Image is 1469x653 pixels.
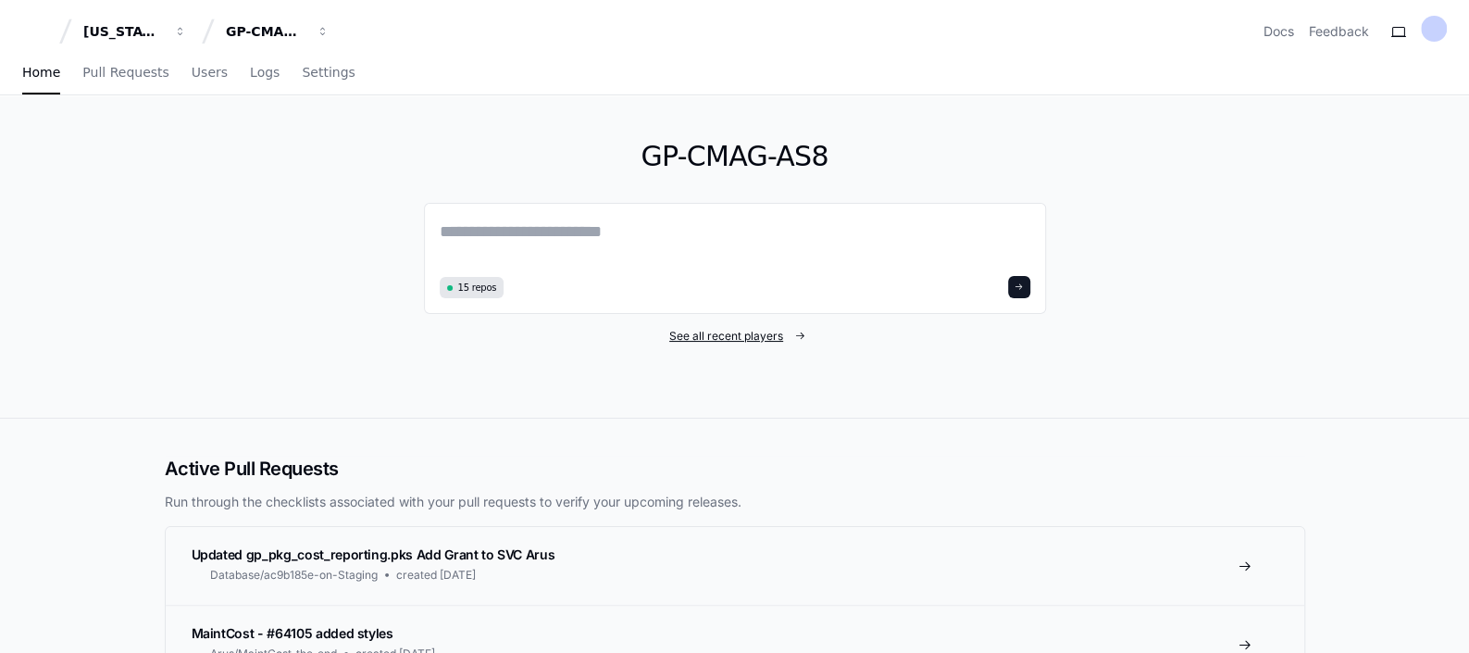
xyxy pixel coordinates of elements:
h2: Active Pull Requests [165,456,1305,482]
a: Pull Requests [82,52,168,94]
span: Home [22,67,60,78]
a: Docs [1264,22,1294,41]
span: Users [192,67,228,78]
a: Users [192,52,228,94]
span: See all recent players [669,329,783,344]
span: 15 repos [458,281,497,295]
span: Logs [250,67,280,78]
a: Updated gp_pkg_cost_reporting.pks Add Grant to SVC ArusDatabase/ac9b185e-on-Stagingcreated [DATE] [166,527,1304,605]
span: created [DATE] [396,568,476,583]
p: Run through the checklists associated with your pull requests to verify your upcoming releases. [165,493,1305,511]
button: [US_STATE] Pacific [76,15,194,48]
a: Home [22,52,60,94]
a: Logs [250,52,280,94]
div: [US_STATE] Pacific [83,22,163,41]
button: Feedback [1309,22,1369,41]
h1: GP-CMAG-AS8 [424,140,1046,173]
a: Settings [302,52,355,94]
span: Database/ac9b185e-on-Staging [210,568,378,583]
a: See all recent players [424,329,1046,344]
span: Pull Requests [82,67,168,78]
button: GP-CMAG-AS8 [218,15,337,48]
span: Settings [302,67,355,78]
span: MaintCost - #64105 added styles [192,625,393,641]
span: Updated gp_pkg_cost_reporting.pks Add Grant to SVC Arus [192,546,555,562]
div: GP-CMAG-AS8 [226,22,305,41]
